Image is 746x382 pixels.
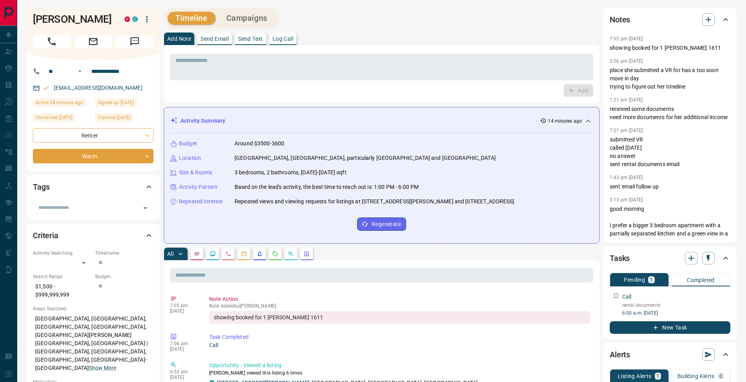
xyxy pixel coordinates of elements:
p: Note Action [209,295,590,303]
p: Budget [179,139,197,148]
p: 6:00 a.m. [DATE] [622,310,730,317]
p: Timeframe: [95,250,154,257]
span: Contacted [DATE] [36,114,72,121]
div: Sun Jun 05 2022 [95,98,154,109]
p: Pending [624,277,645,282]
p: place she submitted a VR for has a too soon move in day trying to figure out her timeline [610,66,730,91]
div: Notes [610,10,730,29]
p: 7:05 pm [170,303,197,308]
svg: Lead Browsing Activity [210,251,216,257]
h2: Criteria [33,229,58,242]
div: Warm [33,149,154,163]
p: Send Email [200,36,229,42]
p: Send Text [238,36,263,42]
p: 3 bedrooms, 2 bathrooms, [DATE]-[DATE] sqft [235,168,347,177]
h1: [PERSON_NAME] [33,13,113,25]
p: Call [622,293,632,301]
svg: Calls [225,251,231,257]
button: Regenerate [357,217,406,231]
button: Timeline [168,12,215,25]
p: Search Range: [33,273,91,280]
p: [PERSON_NAME] viewed this listing 6 times [209,369,590,377]
p: All [167,251,173,257]
p: Opportunity - Viewed a listing [209,361,590,369]
h2: Tags [33,181,49,193]
p: Task Completed [209,333,590,341]
p: showing booked for 1 [PERSON_NAME] 1611 [610,44,730,52]
svg: Agent Actions [303,251,310,257]
svg: Opportunities [288,251,294,257]
p: Completed [687,277,715,283]
p: 6:53 pm [170,369,197,375]
p: [DATE] [170,375,197,380]
p: 1 [656,373,659,379]
p: Repeated views and viewing requests for listings at [STREET_ADDRESS][PERSON_NAME] and [STREET_ADD... [235,197,514,206]
span: Call [33,35,70,48]
div: Mon Sep 08 2025 [33,113,91,124]
p: sent email follow up [610,183,730,191]
a: [EMAIL_ADDRESS][DOMAIN_NAME] [54,85,143,91]
svg: Notes [194,251,200,257]
span: Email [74,35,112,48]
h2: Alerts [610,348,630,361]
p: Repeated Interest [179,197,223,206]
span: Claimed [DATE] [98,114,130,121]
h2: Notes [610,13,630,26]
p: Add Note [167,36,191,42]
p: [DATE] [170,346,197,352]
span: Active 24 minutes ago [36,99,83,107]
span: Message [116,35,154,48]
div: Activity Summary14 minutes ago [170,114,593,128]
div: Alerts [610,345,730,364]
p: Note Added by [PERSON_NAME] [209,303,590,309]
p: received some documents need more documents for her additional income [610,105,730,121]
div: Criteria [33,226,154,245]
p: Listing Alerts [618,373,652,379]
p: rental documents [622,302,730,309]
button: Campaigns [219,12,275,25]
button: Show More [89,364,116,372]
p: Size & Rooms [179,168,213,177]
svg: Requests [272,251,278,257]
button: New Task [610,321,730,334]
button: Open [140,203,151,214]
p: Areas Searched: [33,305,154,312]
p: 0 [719,373,723,379]
div: Mon Sep 15 2025 [33,98,91,109]
p: submitted VR called [DATE] no answer sent rental documents email [610,136,730,168]
div: Tags [33,177,154,196]
div: showing booked for 1 [PERSON_NAME] 1611 [209,311,590,324]
h2: Tasks [610,252,630,264]
p: 3:26 pm [DATE] [610,58,643,64]
p: Budget: [95,273,154,280]
p: Call [209,341,590,349]
p: 7:21 pm [DATE] [610,128,643,133]
svg: Email Verified [43,85,49,91]
div: condos.ca [132,16,138,22]
p: [GEOGRAPHIC_DATA], [GEOGRAPHIC_DATA], [GEOGRAPHIC_DATA], [GEOGRAPHIC_DATA], [GEOGRAPHIC_DATA][PER... [33,312,154,375]
div: Sun May 07 2023 [95,113,154,124]
button: Open [75,67,85,76]
p: Location [179,154,201,162]
p: Around $3500-3600 [235,139,284,148]
p: Actively Searching: [33,250,91,257]
p: 7:04 pm [170,341,197,346]
p: 3:13 pm [DATE] [610,197,643,203]
p: 7:05 pm [DATE] [610,36,643,42]
svg: Emails [241,251,247,257]
p: Log Call [273,36,293,42]
p: Activity Pattern [179,183,217,191]
p: 1:21 pm [DATE] [610,97,643,103]
p: 1:43 pm [DATE] [610,175,643,180]
span: Signed up [DATE] [98,99,134,107]
svg: Listing Alerts [256,251,263,257]
p: Building Alerts [677,373,715,379]
div: Tasks [610,249,730,268]
div: property.ca [125,16,130,22]
p: [GEOGRAPHIC_DATA], [GEOGRAPHIC_DATA], particularly [GEOGRAPHIC_DATA] and [GEOGRAPHIC_DATA] [235,154,496,162]
p: good morning I prefer a bigger 3 bedroom apartment with a partially separated kitchen and a green... [610,205,730,353]
p: Activity Summary [181,117,225,125]
p: 14 minutes ago [548,118,582,125]
p: $1,500 - $999,999,999 [33,280,91,301]
div: Renter [33,128,154,143]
